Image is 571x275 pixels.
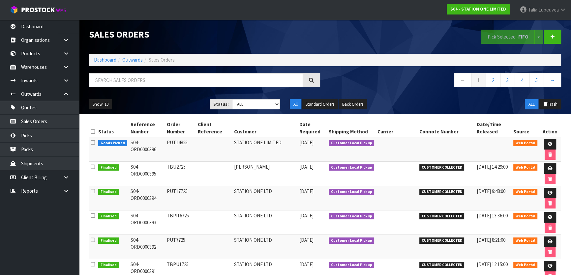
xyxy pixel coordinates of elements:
a: 2 [486,73,500,87]
th: Order Number [165,119,196,137]
span: Web Portal [513,140,538,147]
span: Goods Picked [98,140,127,147]
strong: FIFO [518,34,528,40]
img: cube-alt.png [10,6,18,14]
th: Date Required [298,119,327,137]
td: TBPI16725 [165,210,196,235]
span: Customer Local Pickup [329,189,375,195]
button: Show: 10 [89,99,112,110]
span: Finalised [98,237,119,244]
span: [DATE] 13:36:00 [476,212,507,219]
td: S04-ORD0000392 [129,235,165,259]
th: Customer [232,119,298,137]
strong: S04 - STATION ONE LIMITED [450,6,506,12]
th: Shipping Method [327,119,376,137]
span: Customer Local Pickup [329,262,375,268]
span: [DATE] [299,212,314,219]
a: ← [454,73,471,87]
span: ProStock [21,6,55,14]
button: Trash [539,99,561,110]
span: [DATE] [299,237,314,243]
a: Outwards [122,57,143,63]
td: S04-ORD0000394 [129,186,165,210]
span: Customer Local Pickup [329,237,375,244]
h1: Sales Orders [89,30,320,40]
th: Carrier [376,119,418,137]
span: CUSTOMER COLLECTED [419,262,465,268]
span: Finalised [98,164,119,171]
th: Reference Number [129,119,165,137]
a: 4 [515,73,529,87]
a: Dashboard [94,57,116,63]
td: STATION ONE LTD [232,186,298,210]
th: Client Reference [196,119,232,137]
a: 5 [529,73,544,87]
th: Action [539,119,561,137]
th: Status [97,119,129,137]
span: [DATE] [299,188,314,194]
a: 1 [471,73,486,87]
span: CUSTOMER COLLECTED [419,189,465,195]
td: PUT14825 [165,137,196,162]
span: Lupeuvea [538,7,559,13]
span: [DATE] [299,139,314,146]
th: Connote Number [418,119,475,137]
button: Standard Orders [302,99,338,110]
span: Customer Local Pickup [329,213,375,220]
span: Web Portal [513,189,538,195]
span: Talia [528,7,537,13]
td: S04-ORD0000395 [129,162,165,186]
span: [DATE] [299,164,314,170]
span: [DATE] 9:48:00 [476,188,505,194]
span: Customer Local Pickup [329,164,375,171]
td: [PERSON_NAME] [232,162,298,186]
a: → [544,73,561,87]
span: Finalised [98,213,119,220]
button: All [290,99,301,110]
td: PUT17725 [165,186,196,210]
span: [DATE] [299,261,314,267]
button: ALL [525,99,538,110]
td: STATION ONE LTD [232,235,298,259]
strong: Status: [213,101,229,107]
span: Web Portal [513,237,538,244]
a: 3 [500,73,515,87]
th: Source [512,119,539,137]
nav: Page navigation [330,73,561,89]
button: Back Orders [339,99,367,110]
span: CUSTOMER COLLECTED [419,164,465,171]
span: [DATE] 12:15:00 [476,261,507,267]
span: Finalised [98,262,119,268]
td: STATION ONE LTD [232,210,298,235]
td: TBU2725 [165,162,196,186]
input: Search sales orders [89,73,303,87]
span: Web Portal [513,164,538,171]
a: S04 - STATION ONE LIMITED [447,4,510,14]
td: S04-ORD0000396 [129,137,165,162]
td: S04-ORD0000393 [129,210,165,235]
span: Web Portal [513,262,538,268]
span: CUSTOMER COLLECTED [419,213,465,220]
td: PUT7725 [165,235,196,259]
th: Date/Time Released [475,119,512,137]
span: Web Portal [513,213,538,220]
span: CUSTOMER COLLECTED [419,237,465,244]
small: WMS [56,7,66,14]
span: Sales Orders [149,57,175,63]
span: Customer Local Pickup [329,140,375,147]
span: [DATE] 8:21:00 [476,237,505,243]
button: Pick Selected -FIFO [481,30,535,44]
span: Finalised [98,189,119,195]
td: STATION ONE LIMITED [232,137,298,162]
span: [DATE] 14:29:00 [476,164,507,170]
